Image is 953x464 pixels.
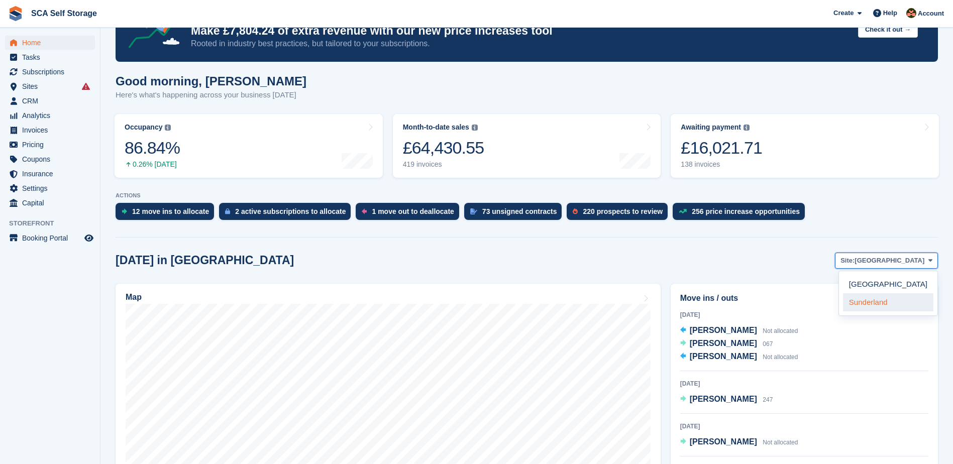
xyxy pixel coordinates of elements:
[125,123,162,132] div: Occupancy
[673,203,810,225] a: 256 price increase opportunities
[5,36,95,50] a: menu
[573,208,578,214] img: prospect-51fa495bee0391a8d652442698ab0144808aea92771e9ea1ae160a38d050c398.svg
[22,181,82,195] span: Settings
[843,275,933,293] a: [GEOGRAPHIC_DATA]
[681,160,762,169] div: 138 invoices
[115,114,383,178] a: Occupancy 86.84% 0.26% [DATE]
[5,123,95,137] a: menu
[126,293,142,302] h2: Map
[763,340,773,347] span: 067
[22,65,82,79] span: Subscriptions
[680,310,928,319] div: [DATE]
[5,196,95,210] a: menu
[763,396,773,403] span: 247
[690,339,757,347] span: [PERSON_NAME]
[680,351,798,364] a: [PERSON_NAME] Not allocated
[83,232,95,244] a: Preview store
[470,208,477,214] img: contract_signature_icon-13c848040528278c33f63329250d36e43548de30e8caae1d1a13099fd9432cc5.svg
[681,123,741,132] div: Awaiting payment
[680,292,928,304] h2: Move ins / outs
[855,256,924,266] span: [GEOGRAPHIC_DATA]
[225,208,230,214] img: active_subscription_to_allocate_icon-d502201f5373d7db506a760aba3b589e785aa758c864c3986d89f69b8ff3...
[22,36,82,50] span: Home
[567,203,673,225] a: 220 prospects to review
[5,167,95,181] a: menu
[219,203,356,225] a: 2 active subscriptions to allocate
[22,138,82,152] span: Pricing
[464,203,567,225] a: 73 unsigned contracts
[679,209,687,213] img: price_increase_opportunities-93ffe204e8149a01c8c9dc8f82e8f89637d9d84a8eef4429ea346261dce0b2c0.svg
[125,138,180,158] div: 86.84%
[132,207,209,215] div: 12 move ins to allocate
[362,208,367,214] img: move_outs_to_deallocate_icon-f764333ba52eb49d3ac5e1228854f67142a1ed5810a6f6cc68b1a99e826820c5.svg
[690,395,757,403] span: [PERSON_NAME]
[116,254,294,267] h2: [DATE] in [GEOGRAPHIC_DATA]
[116,192,938,199] p: ACTIONS
[22,94,82,108] span: CRM
[22,167,82,181] span: Insurance
[681,138,762,158] div: £16,021.71
[680,324,798,337] a: [PERSON_NAME] Not allocated
[5,65,95,79] a: menu
[82,82,90,90] i: Smart entry sync failures have occurred
[5,108,95,123] a: menu
[763,327,798,334] span: Not allocated
[5,152,95,166] a: menu
[22,79,82,93] span: Sites
[191,38,850,49] p: Rooted in industry best practices, but tailored to your subscriptions.
[22,196,82,210] span: Capital
[690,326,757,334] span: [PERSON_NAME]
[680,393,773,406] a: [PERSON_NAME] 247
[165,125,171,131] img: icon-info-grey-7440780725fd019a000dd9b08b2336e03edf1995a4989e88bcd33f0948082b44.svg
[235,207,346,215] div: 2 active subscriptions to allocate
[403,160,484,169] div: 419 invoices
[840,256,855,266] span: Site:
[9,218,100,228] span: Storefront
[122,208,127,214] img: move_ins_to_allocate_icon-fdf77a2bb77ea45bf5b3d319d69a93e2d87916cf1d5bf7949dd705db3b84f3ca.svg
[22,123,82,137] span: Invoices
[680,436,798,449] a: [PERSON_NAME] Not allocated
[125,160,180,169] div: 0.26% [DATE]
[472,125,478,131] img: icon-info-grey-7440780725fd019a000dd9b08b2336e03edf1995a4989e88bcd33f0948082b44.svg
[583,207,663,215] div: 220 prospects to review
[680,379,928,388] div: [DATE]
[858,22,918,38] button: Check it out →
[5,231,95,245] a: menu
[22,152,82,166] span: Coupons
[403,138,484,158] div: £64,430.55
[690,437,757,446] span: [PERSON_NAME]
[671,114,939,178] a: Awaiting payment £16,021.71 138 invoices
[8,6,23,21] img: stora-icon-8386f47178a22dfd0bd8f6a31ec36ba5ce8667c1dd55bd0f319d3a0aa187defe.svg
[5,138,95,152] a: menu
[22,231,82,245] span: Booking Portal
[22,50,82,64] span: Tasks
[833,8,854,18] span: Create
[482,207,557,215] div: 73 unsigned contracts
[883,8,897,18] span: Help
[906,8,916,18] img: Sarah Race
[22,108,82,123] span: Analytics
[918,9,944,19] span: Account
[690,352,757,361] span: [PERSON_NAME]
[744,125,750,131] img: icon-info-grey-7440780725fd019a000dd9b08b2336e03edf1995a4989e88bcd33f0948082b44.svg
[692,207,800,215] div: 256 price increase opportunities
[27,5,101,22] a: SCA Self Storage
[763,439,798,446] span: Not allocated
[680,337,773,351] a: [PERSON_NAME] 067
[843,293,933,311] a: Sunderland
[763,354,798,361] span: Not allocated
[393,114,661,178] a: Month-to-date sales £64,430.55 419 invoices
[680,422,928,431] div: [DATE]
[116,203,219,225] a: 12 move ins to allocate
[5,50,95,64] a: menu
[835,253,938,269] button: Site: [GEOGRAPHIC_DATA]
[356,203,464,225] a: 1 move out to deallocate
[116,89,306,101] p: Here's what's happening across your business [DATE]
[116,74,306,88] h1: Good morning, [PERSON_NAME]
[191,24,850,38] p: Make £7,804.24 of extra revenue with our new price increases tool
[5,79,95,93] a: menu
[403,123,469,132] div: Month-to-date sales
[5,181,95,195] a: menu
[5,94,95,108] a: menu
[372,207,454,215] div: 1 move out to deallocate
